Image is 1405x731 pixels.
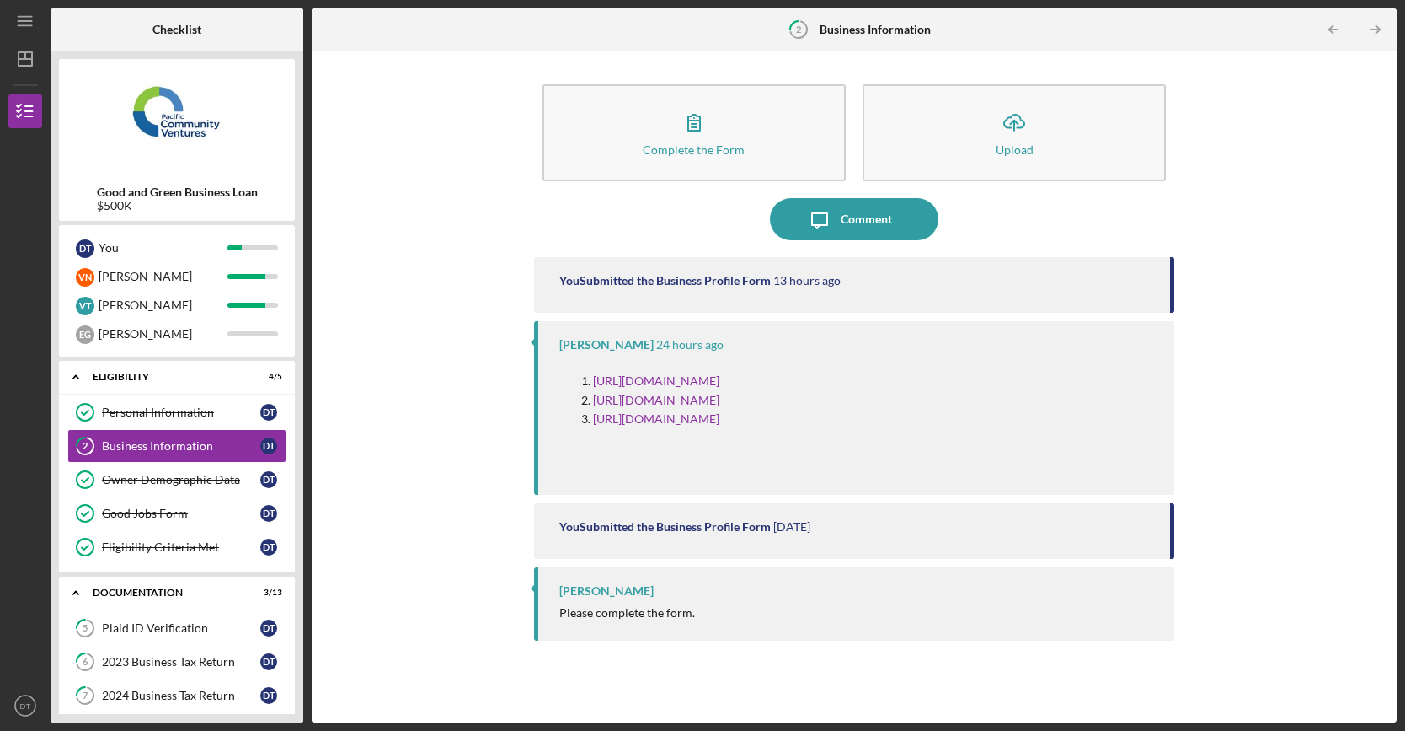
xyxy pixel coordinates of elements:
b: Business Information [820,23,931,36]
div: D T [260,471,277,488]
a: 2Business InformationDT [67,429,286,463]
button: Comment [770,198,938,240]
div: Documentation [93,588,240,598]
div: 3 / 13 [252,588,282,598]
div: 2023 Business Tax Return [102,655,260,669]
div: [PERSON_NAME] [99,320,227,348]
div: [PERSON_NAME] [559,584,654,598]
div: D T [260,539,277,556]
div: Plaid ID Verification [102,621,260,635]
a: 72024 Business Tax ReturnDT [67,679,286,712]
div: $500K [97,199,258,212]
div: [PERSON_NAME] [559,338,654,352]
button: DT [8,689,42,723]
div: D T [260,438,277,454]
div: D T [260,653,277,670]
a: Good Jobs FormDT [67,497,286,530]
div: V N [76,268,94,287]
div: [PERSON_NAME] [99,291,227,320]
div: Please complete the form. [559,606,695,620]
a: Eligibility Criteria MetDT [67,530,286,564]
tspan: 7 [83,691,88,701]
time: 2025-08-20 17:44 [656,338,724,352]
div: You [99,234,227,262]
a: [URL][DOMAIN_NAME] [593,393,719,407]
a: 62023 Business Tax ReturnDT [67,645,286,679]
div: [PERSON_NAME] [99,262,227,291]
tspan: 6 [83,657,88,668]
div: D T [260,687,277,704]
div: D T [260,620,277,637]
div: V T [76,297,94,315]
time: 2025-08-21 05:01 [773,274,841,288]
div: D T [76,239,94,258]
b: Good and Green Business Loan [97,185,258,199]
a: Personal InformationDT [67,395,286,429]
div: Comment [841,198,892,240]
a: [URL][DOMAIN_NAME] [593,411,719,426]
div: D T [260,505,277,522]
div: Owner Demographic Data [102,473,260,486]
div: You Submitted the Business Profile Form [559,274,771,288]
div: Business Information [102,439,260,453]
b: Checklist [152,23,201,36]
div: Personal Information [102,406,260,419]
tspan: 5 [83,623,88,634]
button: Upload [863,84,1166,181]
div: Complete the Form [643,143,745,156]
div: Eligibility [93,372,240,382]
div: Upload [996,143,1034,156]
text: DT [20,701,31,711]
a: 5Plaid ID VerificationDT [67,611,286,645]
div: Eligibility Criteria Met [102,540,260,554]
div: 4 / 5 [252,372,282,382]
a: Owner Demographic DataDT [67,463,286,497]
button: Complete the Form [542,84,846,181]
div: Good Jobs Form [102,507,260,520]
div: 2024 Business Tax Return [102,689,260,702]
div: You Submitted the Business Profile Form [559,520,771,534]
time: 2025-08-20 17:19 [773,520,810,534]
tspan: 2 [796,24,801,35]
img: Product logo [59,67,295,169]
a: [URL][DOMAIN_NAME] [593,374,719,388]
div: E G [76,325,94,344]
div: D T [260,404,277,421]
tspan: 2 [83,441,88,452]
